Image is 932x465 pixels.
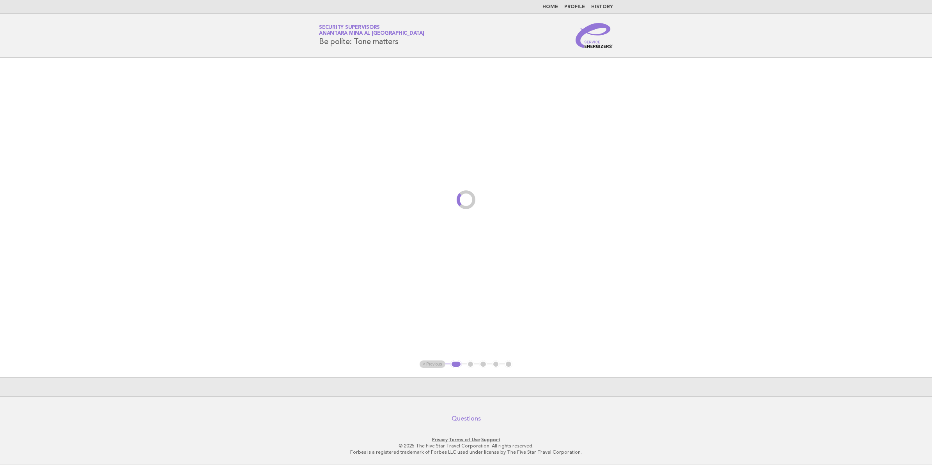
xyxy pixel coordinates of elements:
[227,443,705,449] p: © 2025 The Five Star Travel Corporation. All rights reserved.
[452,415,481,422] a: Questions
[591,5,613,9] a: History
[449,437,480,442] a: Terms of Use
[319,31,424,36] span: Anantara Mina al [GEOGRAPHIC_DATA]
[576,23,613,48] img: Service Energizers
[227,437,705,443] p: · ·
[432,437,448,442] a: Privacy
[542,5,558,9] a: Home
[227,449,705,455] p: Forbes is a registered trademark of Forbes LLC used under license by The Five Star Travel Corpora...
[319,25,424,46] h1: Be polite: Tone matters
[481,437,500,442] a: Support
[564,5,585,9] a: Profile
[319,25,424,36] a: Security SupervisorsAnantara Mina al [GEOGRAPHIC_DATA]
